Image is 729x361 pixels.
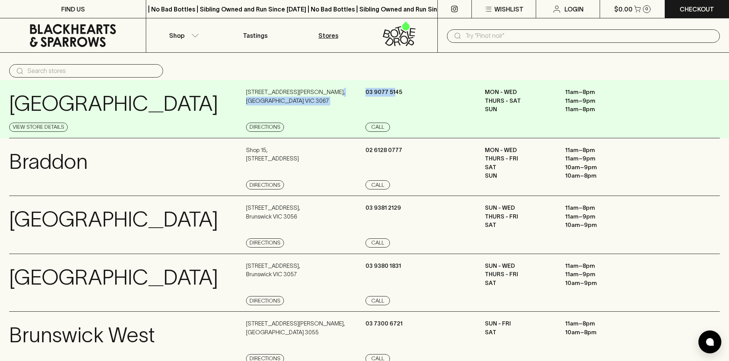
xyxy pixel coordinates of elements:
p: 03 7300 6721 [365,319,403,328]
p: [STREET_ADDRESS][PERSON_NAME] , [GEOGRAPHIC_DATA] VIC 3067 [246,88,345,105]
p: THURS - FRI [485,270,554,279]
p: [GEOGRAPHIC_DATA] [9,262,218,293]
p: SAT [485,221,554,230]
p: 11am – 9pm [565,270,634,279]
p: Brunswick West [9,319,155,351]
p: 10am – 9pm [565,163,634,172]
p: Shop [169,31,184,40]
p: Braddon [9,146,88,178]
p: SAT [485,279,554,288]
p: SUN [485,172,554,180]
a: Tastings [219,18,292,52]
p: 11am – 9pm [565,154,634,163]
p: Stores [318,31,338,40]
p: 10am – 9pm [565,279,634,288]
p: Tastings [243,31,267,40]
img: bubble-icon [706,338,714,346]
p: [STREET_ADDRESS] , Brunswick VIC 3056 [246,204,300,221]
a: Directions [246,180,284,189]
p: THURS - FRI [485,154,554,163]
p: FIND US [61,5,85,14]
p: 11am – 9pm [565,97,634,105]
p: SUN [485,105,554,114]
input: Try "Pinot noir" [465,30,714,42]
p: Checkout [680,5,714,14]
p: 11am – 8pm [565,204,634,212]
p: Shop 15 , [STREET_ADDRESS] [246,146,299,163]
p: 02 6128 0777 [365,146,402,155]
a: Directions [246,296,284,305]
p: Login [564,5,584,14]
p: THURS - FRI [485,212,554,221]
a: Stores [292,18,365,52]
a: Directions [246,238,284,248]
p: Wishlist [494,5,524,14]
p: 11am – 8pm [565,88,634,97]
p: [GEOGRAPHIC_DATA] [9,204,218,235]
p: 11am – 8pm [565,319,634,328]
p: SUN - WED [485,204,554,212]
p: 11am – 8pm [565,262,634,270]
a: Call [365,296,390,305]
p: [STREET_ADDRESS] , Brunswick VIC 3057 [246,262,300,279]
a: Call [365,123,390,132]
input: Search stores [28,65,157,77]
p: $0.00 [614,5,633,14]
p: SAT [485,328,554,337]
p: MON - WED [485,146,554,155]
p: SAT [485,163,554,172]
p: 11am – 8pm [565,105,634,114]
p: 11am – 9pm [565,212,634,221]
p: MON - WED [485,88,554,97]
p: THURS - SAT [485,97,554,105]
p: 10am – 8pm [565,328,634,337]
button: Shop [146,18,219,52]
p: [STREET_ADDRESS][PERSON_NAME] , [GEOGRAPHIC_DATA] 3055 [246,319,345,337]
p: [GEOGRAPHIC_DATA] [9,88,218,120]
p: SUN - WED [485,262,554,270]
p: 03 9077 5145 [365,88,402,97]
p: 0 [645,7,648,11]
a: View Store Details [9,123,68,132]
p: 03 9380 1831 [365,262,401,270]
p: 11am – 8pm [565,146,634,155]
p: 10am – 9pm [565,221,634,230]
p: SUN - FRI [485,319,554,328]
a: Directions [246,123,284,132]
a: Call [365,180,390,189]
p: 10am – 8pm [565,172,634,180]
a: Call [365,238,390,248]
p: 03 9381 2129 [365,204,401,212]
